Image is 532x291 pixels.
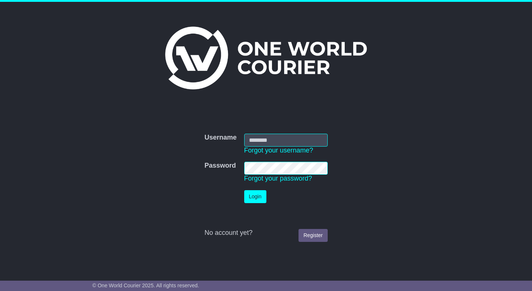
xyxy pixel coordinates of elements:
label: Username [204,134,236,142]
span: © One World Courier 2025. All rights reserved. [92,283,199,288]
a: Forgot your password? [244,175,312,182]
a: Forgot your username? [244,147,313,154]
button: Login [244,190,266,203]
label: Password [204,162,236,170]
a: Register [299,229,327,242]
img: One World [165,27,367,89]
div: No account yet? [204,229,327,237]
